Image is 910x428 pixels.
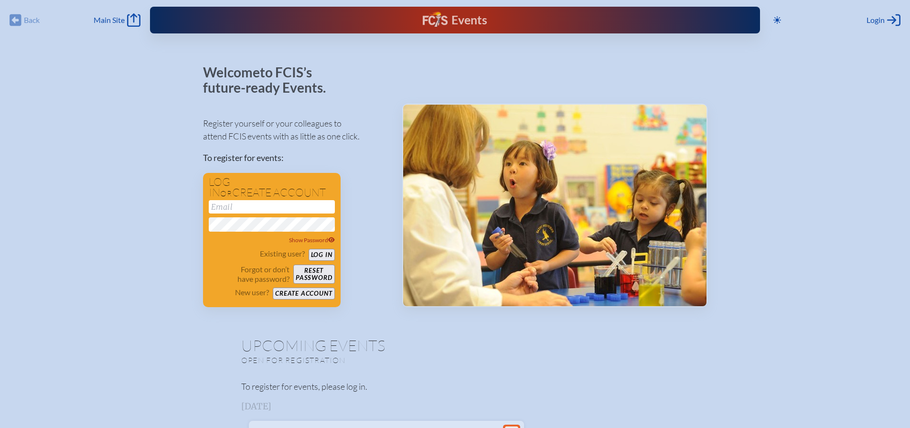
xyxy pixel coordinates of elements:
input: Email [209,200,335,214]
span: Main Site [94,15,125,25]
a: Main Site [94,13,140,27]
p: Existing user? [260,249,305,258]
img: Events [403,105,707,306]
p: New user? [235,288,269,297]
h3: [DATE] [241,402,669,411]
button: Log in [309,249,335,261]
span: Show Password [289,236,335,244]
h1: Upcoming Events [241,338,669,353]
p: Welcome to FCIS’s future-ready Events. [203,65,337,95]
p: To register for events, please log in. [241,380,669,393]
p: Open for registration [241,355,493,365]
div: FCIS Events — Future ready [318,11,592,29]
p: To register for events: [203,151,387,164]
button: Create account [273,288,334,300]
span: Login [867,15,885,25]
button: Resetpassword [293,265,334,284]
span: or [220,189,232,198]
p: Register yourself or your colleagues to attend FCIS events with as little as one click. [203,117,387,143]
h1: Log in create account [209,177,335,198]
p: Forgot or don’t have password? [209,265,290,284]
